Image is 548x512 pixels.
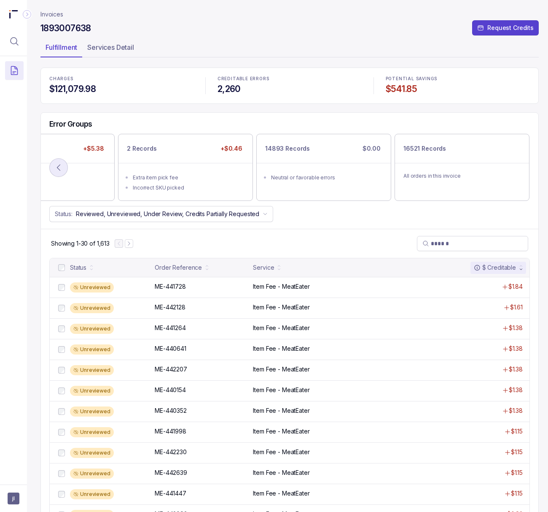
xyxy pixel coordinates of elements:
p: Status: [55,210,73,218]
p: +$0.46 [219,143,244,154]
div: Collapse Icon [22,9,32,19]
div: Unreviewed [70,406,114,417]
div: Unreviewed [70,303,114,313]
div: Remaining page entries [51,239,110,248]
div: Unreviewed [70,344,114,355]
div: $ Creditable [474,263,516,272]
p: Showing 1-30 of 1,613 [51,239,110,248]
input: checkbox-checkbox [58,450,65,456]
p: Item Fee - MeatEater [253,489,309,498]
input: checkbox-checkbox [58,387,65,394]
p: $1.38 [509,365,523,374]
p: Item Fee - MeatEater [253,386,309,394]
div: Unreviewed [70,365,114,375]
p: $0.00 [361,143,382,154]
input: checkbox-checkbox [58,470,65,477]
input: checkbox-checkbox [58,408,65,415]
p: 14893 Records [265,144,310,153]
p: ME-441728 [155,282,186,291]
p: ME-440352 [155,406,187,415]
p: $1.38 [509,324,523,332]
p: ME-440154 [155,386,186,394]
li: Tab Services Detail [82,41,139,57]
input: checkbox-checkbox [58,491,65,498]
p: +$5.38 [81,143,106,154]
p: Item Fee - MeatEater [253,406,309,415]
p: Item Fee - MeatEater [253,365,309,374]
input: checkbox-checkbox [58,325,65,332]
p: ME-442639 [155,469,187,477]
p: ME-442230 [155,448,187,456]
div: Unreviewed [70,427,114,437]
div: Unreviewed [70,489,114,499]
p: ME-442207 [155,365,187,374]
div: Unreviewed [70,448,114,458]
input: checkbox-checkbox [58,429,65,436]
p: Item Fee - MeatEater [253,344,309,353]
p: 2 Records [127,144,157,153]
p: Request Credits [487,24,534,32]
p: Item Fee - MeatEater [253,282,309,291]
h4: 1893007638 [40,22,91,34]
p: ME-441998 [155,427,186,436]
p: Item Fee - MeatEater [253,427,309,436]
div: Unreviewed [70,282,114,293]
h4: $541.85 [386,83,530,95]
p: $1.15 [511,489,523,498]
div: Unreviewed [70,469,114,479]
input: checkbox-checkbox [58,284,65,291]
p: $1.61 [510,303,523,312]
p: Item Fee - MeatEater [253,469,309,477]
p: Fulfillment [46,42,77,52]
button: Status:Reviewed, Unreviewed, Under Review, Credits Partially Requested [49,206,273,222]
button: Menu Icon Button DocumentTextIcon [5,61,24,80]
button: Menu Icon Button MagnifyingGlassIcon [5,32,24,51]
p: ME-441447 [155,489,186,498]
p: $1.15 [511,469,523,477]
nav: breadcrumb [40,10,63,19]
p: Item Fee - MeatEater [253,448,309,456]
input: checkbox-checkbox [58,346,65,353]
div: Unreviewed [70,386,114,396]
div: Service [253,263,274,272]
div: Order Reference [155,263,202,272]
button: Next Page [125,239,133,248]
input: checkbox-checkbox [58,305,65,312]
div: Status [70,263,86,272]
p: POTENTIAL SAVINGS [386,76,530,81]
div: Neutral or favorable errors [271,173,381,182]
p: CHARGES [49,76,193,81]
ul: Tab Group [40,41,539,57]
p: All orders in this invoice [403,172,521,180]
p: ME-440641 [155,344,186,353]
p: CREDITABLE ERRORS [218,76,362,81]
div: Unreviewed [70,324,114,334]
p: $1.15 [511,448,523,456]
p: $1.15 [511,427,523,436]
input: checkbox-checkbox [58,264,65,271]
li: Tab Fulfillment [40,41,82,57]
a: Invoices [40,10,63,19]
p: $1.84 [508,282,523,291]
p: ME-442128 [155,303,185,312]
p: 16521 Records [403,144,446,153]
button: User initials [8,493,19,504]
div: Incorrect SKU picked [133,184,243,192]
p: ME-441264 [155,324,186,332]
h4: 2,260 [218,83,362,95]
p: Reviewed, Unreviewed, Under Review, Credits Partially Requested [76,210,259,218]
div: Extra item pick fee [133,173,243,182]
p: $1.38 [509,406,523,415]
h4: $121,079.98 [49,83,193,95]
p: $1.38 [509,344,523,353]
button: Request Credits [472,20,539,35]
h5: Error Groups [49,119,92,129]
p: Services Detail [87,42,134,52]
input: checkbox-checkbox [58,367,65,374]
p: Item Fee - MeatEater [253,324,309,332]
p: $1.38 [509,386,523,394]
p: Item Fee - MeatEater [253,303,309,312]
